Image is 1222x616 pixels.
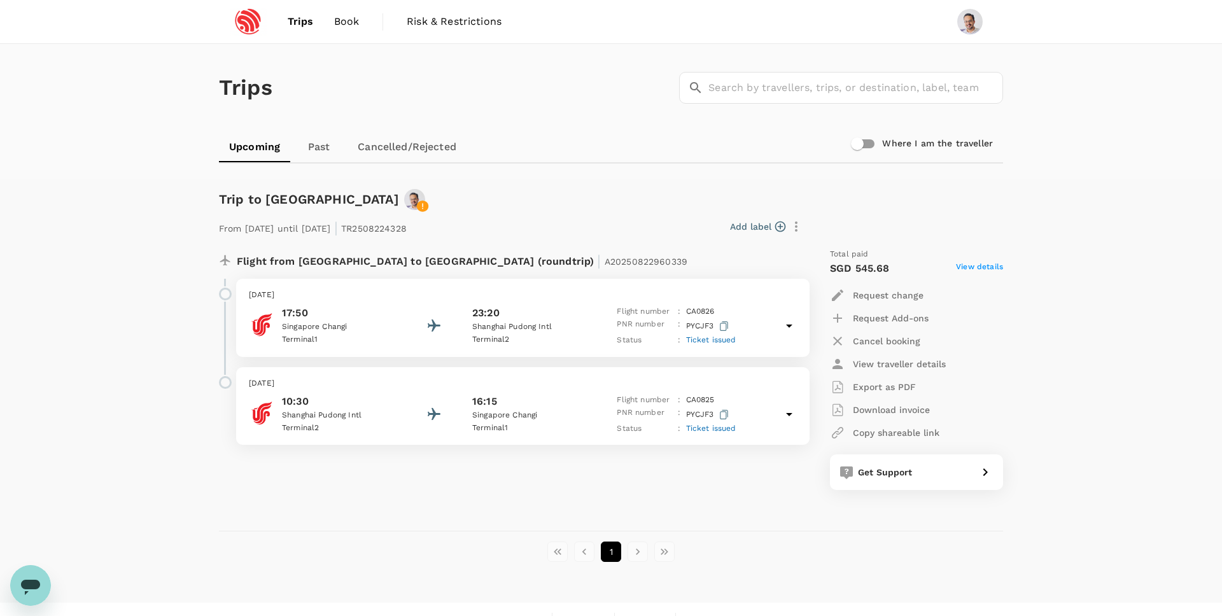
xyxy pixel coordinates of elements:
button: Cancel booking [830,330,920,353]
p: : [678,334,680,347]
img: Air China [249,312,274,337]
img: Espressif Systems Singapore Pte Ltd [219,8,277,36]
p: SGD 545.68 [830,261,890,276]
span: Ticket issued [686,335,736,344]
span: Total paid [830,248,869,261]
button: Request change [830,284,924,307]
p: : [678,318,680,334]
h6: Where I am the traveller [882,137,993,151]
p: Terminal 1 [282,333,397,346]
nav: pagination navigation [544,542,678,562]
iframe: Button to launch messaging window [10,565,51,606]
p: [DATE] [249,289,797,302]
button: Request Add-ons [830,307,929,330]
button: Add label [730,220,785,233]
p: Singapore Changi [472,409,587,422]
p: CA 0826 [686,305,715,318]
p: Flight number [617,394,673,407]
p: : [678,423,680,435]
p: : [678,407,680,423]
input: Search by travellers, trips, or destination, label, team [708,72,1003,104]
a: Upcoming [219,132,290,162]
h1: Trips [219,44,272,132]
button: View traveller details [830,353,946,375]
h6: Trip to [GEOGRAPHIC_DATA] [219,189,399,209]
p: PYCJF3 [686,318,731,334]
p: Terminal 2 [472,333,587,346]
button: page 1 [601,542,621,562]
p: Copy shareable link [853,426,939,439]
button: Export as PDF [830,375,916,398]
img: Anant Raj Gupta [957,9,983,34]
span: Get Support [858,467,913,477]
span: Book [334,14,360,29]
p: Terminal 2 [282,422,397,435]
p: 23:20 [472,305,500,321]
p: Singapore Changi [282,321,397,333]
span: Trips [288,14,314,29]
a: Past [290,132,348,162]
p: Request Add-ons [853,312,929,325]
p: Flight from [GEOGRAPHIC_DATA] to [GEOGRAPHIC_DATA] (roundtrip) [237,248,687,271]
p: PNR number [617,407,673,423]
p: Export as PDF [853,381,916,393]
p: Status [617,334,673,347]
p: Status [617,423,673,435]
span: Risk & Restrictions [407,14,502,29]
span: | [334,219,338,237]
span: View details [956,261,1003,276]
p: [DATE] [249,377,797,390]
p: Shanghai Pudong Intl [472,321,587,333]
span: Ticket issued [686,424,736,433]
span: A20250822960339 [605,256,687,267]
p: Request change [853,289,924,302]
img: Air China [249,400,274,426]
p: View traveller details [853,358,946,370]
p: 17:50 [282,305,397,321]
p: CA 0825 [686,394,715,407]
p: 10:30 [282,394,397,409]
p: : [678,305,680,318]
p: From [DATE] until [DATE] TR2508224328 [219,215,407,238]
p: Download invoice [853,403,930,416]
img: avatar-65f13242991d1.jpeg [404,189,425,210]
a: Cancelled/Rejected [348,132,467,162]
p: PNR number [617,318,673,334]
p: : [678,394,680,407]
button: Download invoice [830,398,930,421]
p: PYCJF3 [686,407,731,423]
p: Shanghai Pudong Intl [282,409,397,422]
button: Copy shareable link [830,421,939,444]
p: 16:15 [472,394,497,409]
p: Terminal 1 [472,422,587,435]
span: | [597,252,601,270]
p: Cancel booking [853,335,920,347]
p: Flight number [617,305,673,318]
